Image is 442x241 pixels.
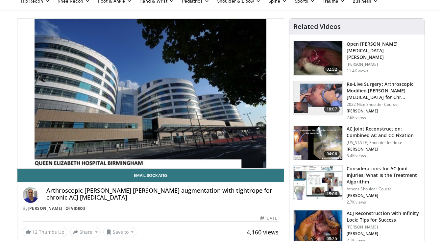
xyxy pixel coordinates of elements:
a: Email Socrates [17,169,284,182]
p: 11.4K views [347,68,368,74]
video-js: Video Player [17,19,284,169]
h3: AC Joint Reconstruction: Combined AC and CC Fixation [347,126,421,139]
h3: Open [PERSON_NAME][MEDICAL_DATA][PERSON_NAME] [347,41,421,60]
p: [PERSON_NAME] [347,62,421,67]
a: 12 Thumbs Up [23,227,67,237]
button: Save to [103,227,137,237]
p: [PERSON_NAME] [347,193,421,198]
span: 12 [32,229,37,235]
a: 04:06 AC Joint Reconstruction: Combined AC and CC Fixation [US_STATE] Shoulder Institute [PERSON_... [293,126,421,160]
p: 2022 Nice Shoulder Course [347,102,421,107]
div: By [23,205,279,211]
img: MGngRNnbuHoiqTJH4xMDoxOjA4MTsiGN.150x105_q85_crop-smart_upscale.jpg [294,41,342,75]
span: 04:06 [324,151,340,157]
img: Avatar [23,187,38,203]
button: Share [70,227,101,237]
p: [PERSON_NAME] [347,231,421,236]
h4: Related Videos [293,23,341,31]
p: 2.6K views [347,115,366,120]
span: 15:06 [324,191,340,197]
p: 3.4K views [347,153,366,158]
img: f36f249b-ce46-4fcd-892d-b6e8d5ad434c.150x105_q85_crop-smart_upscale.jpg [294,166,342,200]
span: 4,160 views [247,228,279,236]
p: [PERSON_NAME] [347,147,421,152]
a: 24 Videos [63,205,87,211]
img: 228c0fca-5055-484c-8a85-897e43aa70c5.150x105_q85_crop-smart_upscale.jpg [294,81,342,115]
span: 02:52 [324,66,340,73]
h3: Re-Live Surgery: Arthroscopic Modified [PERSON_NAME][MEDICAL_DATA] for Chr… [347,81,421,101]
p: [US_STATE] Shoulder Institute [347,140,421,145]
a: 18:07 Re-Live Surgery: Arthroscopic Modified [PERSON_NAME][MEDICAL_DATA] for Chr… 2022 Nice Shoul... [293,81,421,120]
a: [PERSON_NAME] [28,205,62,211]
a: 02:52 Open [PERSON_NAME][MEDICAL_DATA][PERSON_NAME] [PERSON_NAME] 11.4K views [293,41,421,76]
p: 2.7K views [347,200,366,205]
p: [PERSON_NAME] [347,108,421,114]
p: [PERSON_NAME] [347,225,421,230]
h3: ACJ Reconstruction with Infinity Lock: Tips for Success [347,210,421,223]
img: 70018961-345c-4e59-8388-c223ddd775a1.150x105_q85_crop-smart_upscale.jpg [294,126,342,160]
span: 18:07 [324,106,340,112]
p: Athens Shoulder Course [347,186,421,192]
a: 15:06 Considerations for AC Joint Injuries: What Is the Treatment Algorithm Athens Shoulder Cours... [293,165,421,205]
h4: Arthroscopic [PERSON_NAME] [PERSON_NAME] augmentation with tightrope for chronic ACJ [MEDICAL_DATA] [46,187,279,201]
h3: Considerations for AC Joint Injuries: What Is the Treatment Algorithm [347,165,421,185]
div: [DATE] [260,215,278,221]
